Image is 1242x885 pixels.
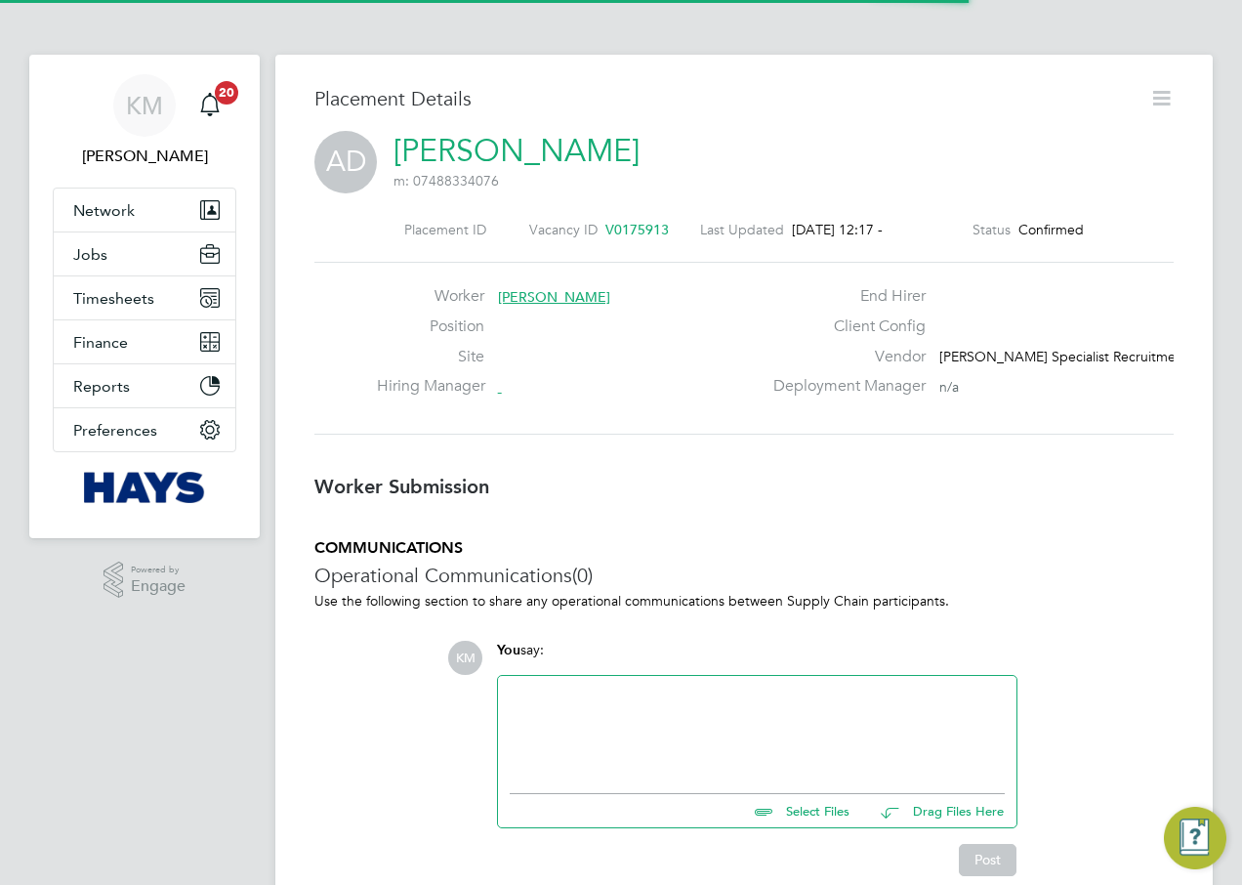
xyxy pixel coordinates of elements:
img: hays-logo-retina.png [84,472,206,503]
label: Vacancy ID [529,221,598,238]
button: Preferences [54,408,235,451]
label: End Hirer [762,286,926,307]
button: Post [959,844,1016,875]
span: Powered by [131,562,186,578]
span: n/a [939,378,959,396]
a: 20 [190,74,229,137]
label: Last Updated [700,221,784,238]
span: Timesheets [73,289,154,308]
span: Jobs [73,245,107,264]
h3: Placement Details [314,86,1135,111]
span: Katie McPherson [53,145,236,168]
span: m: 07488334076 [393,172,499,190]
span: [DATE] 12:17 - [792,221,883,238]
button: Engage Resource Center [1164,807,1226,869]
label: Vendor [762,347,926,367]
button: Network [54,189,235,232]
span: AD [314,131,377,193]
button: Reports [54,364,235,407]
a: Go to home page [53,472,236,503]
span: Preferences [73,421,157,440]
label: Deployment Manager [762,376,926,397]
span: Confirmed [1018,221,1084,238]
div: say: [497,641,1017,675]
p: Use the following section to share any operational communications between Supply Chain participants. [314,592,1174,610]
span: [PERSON_NAME] Specialist Recruitment Limited [939,348,1238,365]
span: 20 [215,81,238,105]
button: Finance [54,320,235,363]
span: You [497,642,520,658]
h5: COMMUNICATIONS [314,538,1174,559]
span: Engage [131,578,186,595]
a: [PERSON_NAME] [393,132,640,170]
a: KM[PERSON_NAME] [53,74,236,168]
span: V0175913 [605,221,669,238]
button: Drag Files Here [865,791,1005,832]
label: Site [377,347,484,367]
span: (0) [572,563,593,588]
span: Finance [73,333,128,352]
button: Timesheets [54,276,235,319]
span: KM [448,641,482,675]
a: Powered byEngage [103,562,186,599]
label: Status [973,221,1011,238]
label: Worker [377,286,484,307]
label: Placement ID [404,221,486,238]
nav: Main navigation [29,55,260,538]
span: Network [73,201,135,220]
label: Position [377,316,484,337]
b: Worker Submission [314,475,489,498]
label: Client Config [762,316,926,337]
label: Hiring Manager [377,376,484,397]
span: [PERSON_NAME] [498,288,610,306]
h3: Operational Communications [314,563,1174,588]
span: KM [126,93,163,118]
button: Jobs [54,232,235,275]
span: Reports [73,377,130,396]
